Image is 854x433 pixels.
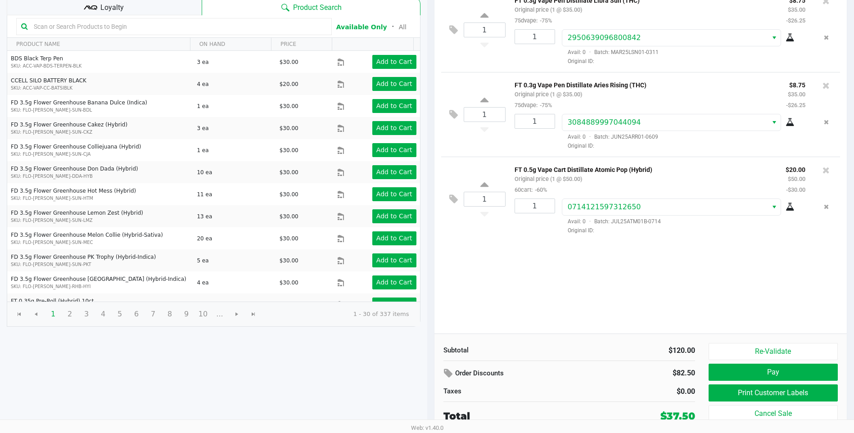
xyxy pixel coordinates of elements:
span: · [586,218,594,225]
app-button-loader: Add to Cart [376,301,412,308]
small: -$26.25 [786,102,805,108]
td: CCELL SILO BATTERY BLACK [7,73,193,95]
app-button-loader: Add to Cart [376,58,412,65]
app-button-loader: Add to Cart [376,190,412,198]
span: Page 8 [161,306,178,323]
app-button-loader: Add to Cart [376,102,412,109]
small: 60cart: [515,186,547,193]
span: 0714121597312650 [568,203,641,211]
p: FT 0.3g Vape Pen Distillate Aries Rising (THC) [515,79,773,89]
p: FT 0.5g Vape Cart Distillate Atomic Pop (Hybrid) [515,164,772,173]
td: BDS Black Terp Pen [7,51,193,73]
button: Add to Cart [372,77,416,91]
small: Original price (1 @ $35.00) [515,91,582,98]
p: $20.00 [786,164,805,173]
button: Add to Cart [372,99,416,113]
app-button-loader: Add to Cart [376,235,412,242]
span: Avail: 0 Batch: JUN25ARR01-0609 [562,134,658,140]
p: SKU: ACC-VAP-CC-BATSIBLK [11,85,189,91]
button: Print Customer Labels [709,384,838,401]
app-button-loader: Add to Cart [376,146,412,153]
span: Go to the last page [250,311,257,318]
td: FD 3.5g Flower Greenhouse Melon Collie (Hybrid-Sativa) [7,227,193,249]
span: $30.00 [280,59,298,65]
span: Product Search [293,2,342,13]
app-button-loader: Add to Cart [376,257,412,264]
span: Web: v1.40.0 [411,424,443,431]
td: 5 ea [193,249,275,271]
span: $30.00 [280,147,298,153]
td: 4 ea [193,271,275,293]
span: $30.00 [280,191,298,198]
td: FD 3.5g Flower Greenhouse Colliejuana (Hybrid) [7,139,193,161]
td: 20 ea [193,227,275,249]
button: Add to Cart [372,55,416,69]
td: 1 ea [193,95,275,117]
td: FD 3.5g Flower Greenhouse Banana Dulce (Indica) [7,95,193,117]
span: 2950639096800842 [568,33,641,42]
app-button-loader: Add to Cart [376,279,412,286]
div: Data table [7,38,420,302]
span: Page 7 [145,306,162,323]
app-button-loader: Add to Cart [376,124,412,131]
button: Re-Validate [709,343,838,360]
td: FD 3.5g Flower Greenhouse [GEOGRAPHIC_DATA] (Hybrid-Indica) [7,271,193,293]
p: SKU: FLO-[PERSON_NAME]-SUN-LMZ [11,217,189,224]
span: $30.00 [280,235,298,242]
small: 75dvape: [515,102,552,108]
p: SKU: FLO-[PERSON_NAME]-RHB-HYI [11,283,189,290]
span: Page 2 [61,306,78,323]
span: Go to the last page [245,306,262,323]
span: · [586,49,594,55]
button: Select [768,114,781,131]
span: Page 1 [45,306,62,323]
div: $120.00 [576,345,695,356]
td: FD 3.5g Flower Greenhouse Lemon Zest (Hybrid) [7,205,193,227]
span: -60% [533,186,547,193]
span: Page 4 [95,306,112,323]
app-button-loader: Add to Cart [376,80,412,87]
th: PRICE [271,38,332,51]
p: SKU: FLO-[PERSON_NAME]-SUN-BDL [11,107,189,113]
p: $8.75 [786,79,805,89]
button: Add to Cart [372,298,416,311]
div: $82.50 [620,365,695,381]
div: $37.50 [660,409,695,424]
button: Add to Cart [372,165,416,179]
div: Total [443,409,602,424]
th: ON HAND [190,38,271,51]
small: $50.00 [788,176,805,182]
span: $30.00 [280,169,298,176]
td: 11 ea [193,293,275,316]
span: Go to the previous page [27,306,45,323]
span: 3084889997044094 [568,118,641,126]
td: FT 0.35g Pre-Roll (Hybrid) 10ct [7,293,193,316]
kendo-pager-info: 1 - 30 of 337 items [269,310,409,319]
td: FD 3.5g Flower Greenhouse Cakez (Hybrid) [7,117,193,139]
span: $30.00 [280,103,298,109]
div: Taxes [443,386,563,397]
button: Select [768,199,781,215]
span: -75% [538,17,552,24]
p: SKU: ACC-VAP-BDS-TERPEN-BLK [11,63,189,69]
small: Original price (1 @ $35.00) [515,6,582,13]
button: Remove the package from the orderLine [820,114,832,131]
td: 13 ea [193,205,275,227]
span: Original ID: [562,226,805,235]
button: Select [768,30,781,46]
span: Go to the next page [228,306,245,323]
button: Add to Cart [372,253,416,267]
span: Go to the first page [11,306,28,323]
span: Go to the next page [233,311,240,318]
small: -$30.00 [786,186,805,193]
button: All [399,23,407,32]
button: Add to Cart [372,121,416,135]
span: Page 3 [78,306,95,323]
td: FD 3.5g Flower Greenhouse Hot Mess (Hybrid) [7,183,193,205]
span: Page 10 [194,306,212,323]
td: 1 ea [193,139,275,161]
span: Original ID: [562,57,805,65]
span: · [586,134,594,140]
span: -75% [538,102,552,108]
button: Add to Cart [372,275,416,289]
